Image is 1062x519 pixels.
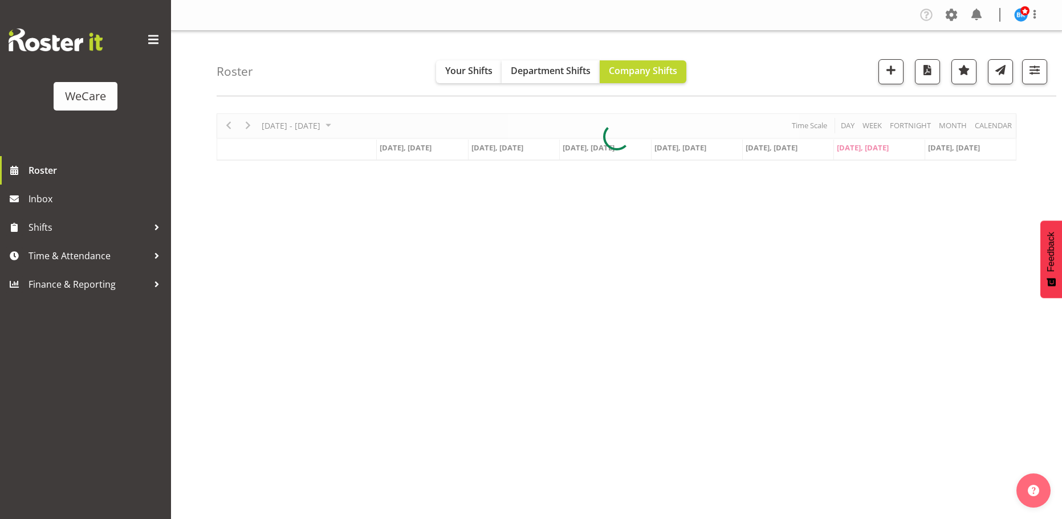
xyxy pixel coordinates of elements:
[1022,59,1047,84] button: Filter Shifts
[29,162,165,179] span: Roster
[9,28,103,51] img: Rosterit website logo
[445,64,493,77] span: Your Shifts
[1028,485,1039,496] img: help-xxl-2.png
[1014,8,1028,22] img: brian-ko10449.jpg
[1040,220,1062,298] button: Feedback - Show survey
[502,60,600,83] button: Department Shifts
[600,60,686,83] button: Company Shifts
[436,60,502,83] button: Your Shifts
[29,190,165,207] span: Inbox
[29,247,148,264] span: Time & Attendance
[951,59,976,84] button: Highlight an important date within the roster.
[65,88,106,105] div: WeCare
[609,64,677,77] span: Company Shifts
[915,59,940,84] button: Download a PDF of the roster according to the set date range.
[217,65,253,78] h4: Roster
[29,276,148,293] span: Finance & Reporting
[511,64,591,77] span: Department Shifts
[878,59,904,84] button: Add a new shift
[1046,232,1056,272] span: Feedback
[29,219,148,236] span: Shifts
[988,59,1013,84] button: Send a list of all shifts for the selected filtered period to all rostered employees.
